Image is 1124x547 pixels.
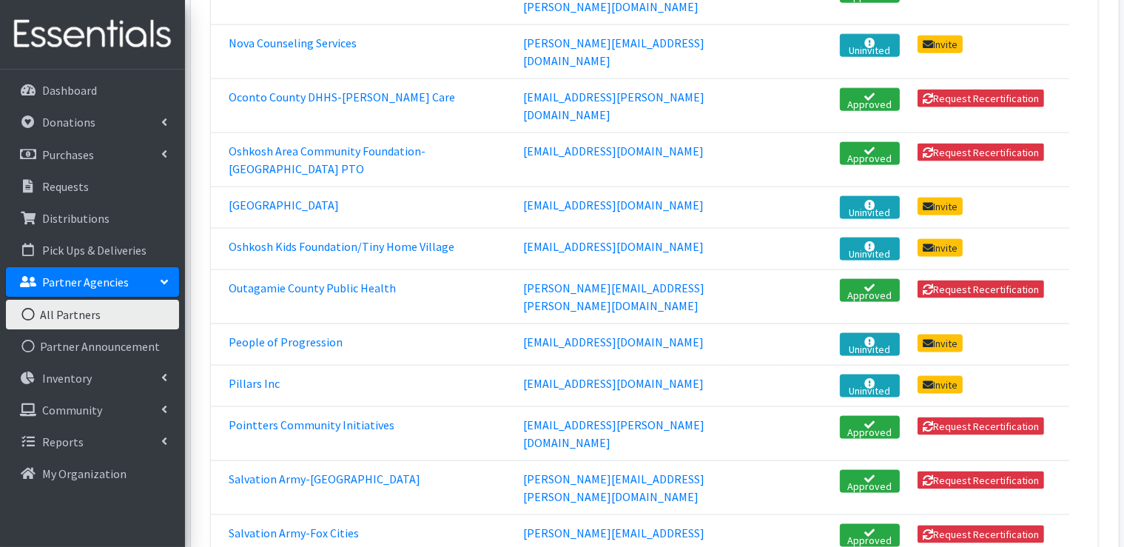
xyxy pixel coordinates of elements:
[6,107,179,137] a: Donations
[523,472,704,504] a: [PERSON_NAME][EMAIL_ADDRESS][PERSON_NAME][DOMAIN_NAME]
[918,335,963,352] a: Invite
[229,90,455,104] a: Oconto County DHHS-[PERSON_NAME] Care
[918,376,963,394] a: Invite
[523,335,704,349] a: [EMAIL_ADDRESS][DOMAIN_NAME]
[840,34,899,57] a: Uninvited
[6,140,179,170] a: Purchases
[523,90,704,122] a: [EMAIL_ADDRESS][PERSON_NAME][DOMAIN_NAME]
[840,524,899,547] a: Approved
[42,211,110,226] p: Distributions
[918,198,963,215] a: Invite
[229,376,280,391] a: Pillars Inc
[918,144,1045,161] button: Request Recertification
[42,434,84,449] p: Reports
[523,281,704,313] a: [PERSON_NAME][EMAIL_ADDRESS][PERSON_NAME][DOMAIN_NAME]
[523,239,704,254] a: [EMAIL_ADDRESS][DOMAIN_NAME]
[42,147,94,162] p: Purchases
[6,267,179,297] a: Partner Agencies
[42,83,97,98] p: Dashboard
[42,243,147,258] p: Pick Ups & Deliveries
[42,179,89,194] p: Requests
[918,472,1045,489] button: Request Recertification
[840,196,899,219] a: Uninvited
[840,238,899,261] a: Uninvited
[229,472,420,486] a: Salvation Army-[GEOGRAPHIC_DATA]
[229,239,454,254] a: Oshkosh Kids Foundation/Tiny Home Village
[840,88,899,111] a: Approved
[42,371,92,386] p: Inventory
[42,275,129,289] p: Partner Agencies
[918,239,963,257] a: Invite
[6,204,179,233] a: Distributions
[840,416,899,439] a: Approved
[6,10,179,59] img: HumanEssentials
[42,403,102,417] p: Community
[229,281,396,295] a: Outagamie County Public Health
[6,427,179,457] a: Reports
[840,470,899,493] a: Approved
[229,526,359,540] a: Salvation Army-Fox Cities
[918,417,1045,435] button: Request Recertification
[918,36,963,53] a: Invite
[523,36,704,68] a: [PERSON_NAME][EMAIL_ADDRESS][DOMAIN_NAME]
[229,198,339,212] a: [GEOGRAPHIC_DATA]
[229,36,357,50] a: Nova Counseling Services
[523,376,704,391] a: [EMAIL_ADDRESS][DOMAIN_NAME]
[918,281,1045,298] button: Request Recertification
[840,142,899,165] a: Approved
[918,526,1045,543] button: Request Recertification
[229,144,425,176] a: Oshkosh Area Community Foundation-[GEOGRAPHIC_DATA] PTO
[918,90,1045,107] button: Request Recertification
[523,144,704,158] a: [EMAIL_ADDRESS][DOMAIN_NAME]
[6,363,179,393] a: Inventory
[6,300,179,329] a: All Partners
[6,332,179,361] a: Partner Announcement
[840,333,899,356] a: Uninvited
[840,279,899,302] a: Approved
[42,115,95,130] p: Donations
[6,395,179,425] a: Community
[6,235,179,265] a: Pick Ups & Deliveries
[6,172,179,201] a: Requests
[229,335,343,349] a: People of Progression
[42,466,127,481] p: My Organization
[523,417,704,450] a: [EMAIL_ADDRESS][PERSON_NAME][DOMAIN_NAME]
[229,417,394,432] a: Pointters Community Initiatives
[840,375,899,397] a: Uninvited
[6,459,179,489] a: My Organization
[523,198,704,212] a: [EMAIL_ADDRESS][DOMAIN_NAME]
[6,75,179,105] a: Dashboard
